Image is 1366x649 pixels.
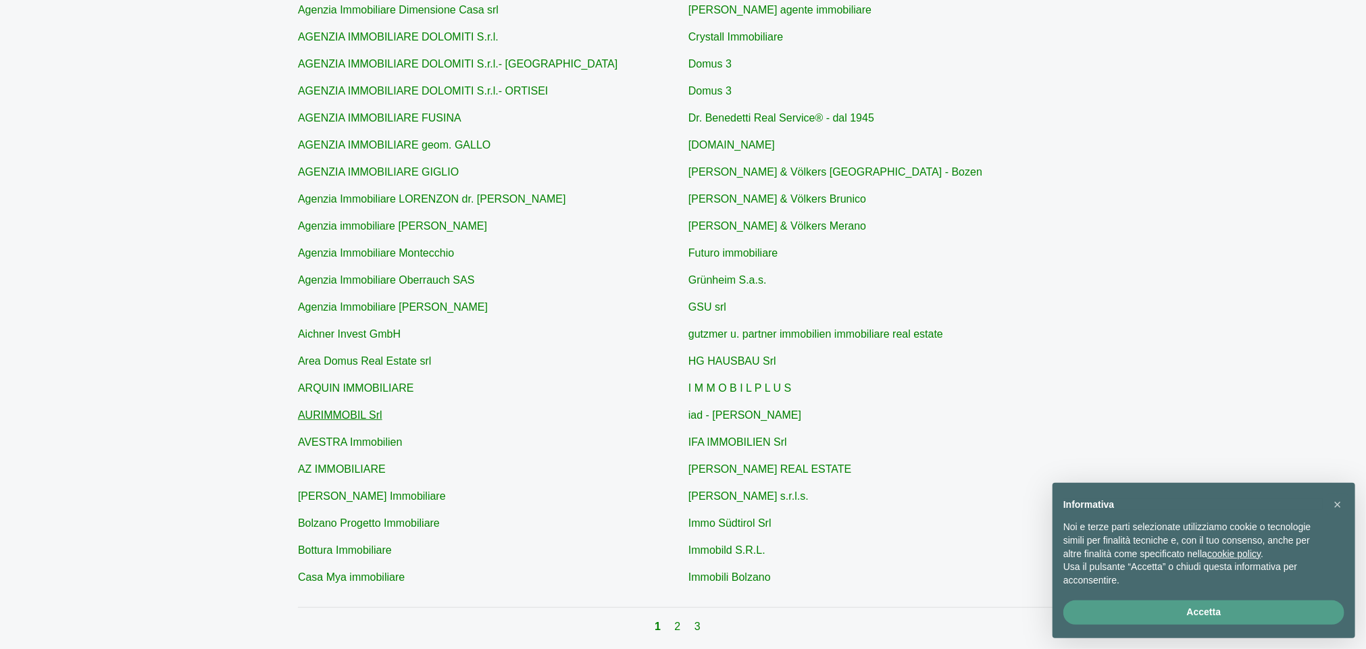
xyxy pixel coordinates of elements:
[688,4,871,16] a: [PERSON_NAME] agente immobiliare
[688,220,866,232] a: [PERSON_NAME] & Völkers Merano
[298,4,499,16] a: Agenzia Immobiliare Dimensione Casa srl
[1063,521,1323,561] p: Noi e terze parti selezionate utilizziamo cookie o tecnologie simili per finalità tecniche e, con...
[1063,499,1323,511] h2: Informativa
[1063,561,1323,587] p: Usa il pulsante “Accetta” o chiudi questa informativa per acconsentire.
[688,166,982,178] a: [PERSON_NAME] & Völkers [GEOGRAPHIC_DATA] - Bozen
[298,517,440,529] a: Bolzano Progetto Immobiliare
[298,85,548,97] a: AGENZIA IMMOBILIARE DOLOMITI S.r.l.- ORTISEI
[298,544,392,556] a: Bottura Immobiliare
[298,355,431,367] a: Area Domus Real Estate srl
[298,382,414,394] a: ARQUIN IMMOBILIARE
[688,58,732,70] a: Domus 3
[688,247,778,259] a: Futuro immobiliare
[688,193,866,205] a: [PERSON_NAME] & Völkers Brunico
[298,490,446,502] a: [PERSON_NAME] Immobiliare
[688,544,765,556] a: Immobild S.R.L.
[298,463,386,475] a: AZ IMMOBILIARE
[688,463,852,475] a: [PERSON_NAME] REAL ESTATE
[688,382,791,394] a: I M M O B I L P L U S
[688,490,809,502] a: [PERSON_NAME] s.r.l.s.
[298,274,474,286] a: Agenzia Immobiliare Oberrauch SAS
[688,436,787,448] a: IFA IMMOBILIEN Srl
[1207,548,1261,559] a: cookie policy - il link si apre in una nuova scheda
[1327,494,1348,515] button: Chiudi questa informativa
[688,274,767,286] a: Grünheim S.a.s.
[675,621,684,632] a: 2
[1334,497,1342,512] span: ×
[688,31,783,43] a: Crystall Immobiliare
[688,112,874,124] a: Dr. Benedetti Real Service® - dal 1945
[298,193,566,205] a: Agenzia Immobiliare LORENZON dr. [PERSON_NAME]
[688,139,775,151] a: [DOMAIN_NAME]
[688,409,801,421] a: iad - [PERSON_NAME]
[688,517,771,529] a: Immo Südtirol Srl
[655,621,663,632] a: 1
[688,301,726,313] a: GSU srl
[298,409,382,421] a: AURIMMOBIL Srl
[694,621,701,632] a: 3
[298,166,459,178] a: AGENZIA IMMOBILIARE GIGLIO
[298,301,488,313] a: Agenzia Immobiliare [PERSON_NAME]
[298,139,490,151] a: AGENZIA IMMOBILIARE geom. GALLO
[298,571,405,583] a: Casa Mya immobiliare
[298,58,617,70] a: AGENZIA IMMOBILIARE DOLOMITI S.r.l.- [GEOGRAPHIC_DATA]
[298,436,402,448] a: AVESTRA Immobilien
[298,31,499,43] a: AGENZIA IMMOBILIARE DOLOMITI S.r.l.
[298,328,401,340] a: Aichner Invest GmbH
[298,112,461,124] a: AGENZIA IMMOBILIARE FUSINA
[688,571,771,583] a: Immobili Bolzano
[1063,600,1344,625] button: Accetta
[688,355,776,367] a: HG HAUSBAU Srl
[298,247,454,259] a: Agenzia Immobiliare Montecchio
[298,220,487,232] a: Agenzia immobiliare [PERSON_NAME]
[688,85,732,97] a: Domus 3
[688,328,943,340] a: gutzmer u. partner immobilien immobiliare real estate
